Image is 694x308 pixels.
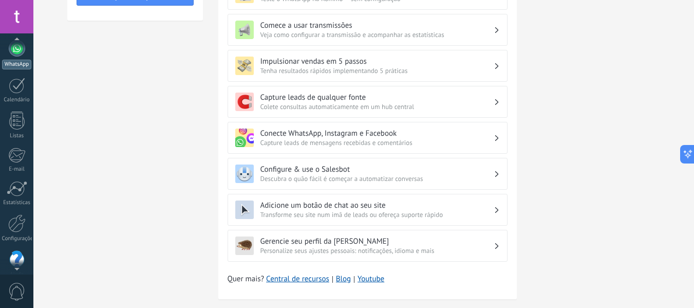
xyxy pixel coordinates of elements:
h3: Configure & use o Salesbot [260,165,494,174]
a: Central de recursos [266,274,329,284]
h3: Comece a usar transmissões [260,21,494,30]
div: Calendário [2,97,32,103]
a: Youtube [358,274,384,284]
span: Transforme seu site num imã de leads ou ofereça suporte rápido [260,210,494,219]
div: Configurações [2,235,32,242]
h3: Capture leads de qualquer fonte [260,93,494,102]
span: Capture leads de mensagens recebidas e comentários [260,138,494,147]
span: Tenha resultados rápidos implementando 5 práticas [260,66,494,75]
h3: Gerencie seu perfil da [PERSON_NAME] [260,237,494,246]
h3: Conecte WhatsApp, Instagram e Facebook [260,129,494,138]
div: Listas [2,133,32,139]
a: Blog [336,274,351,284]
div: Estatísticas [2,200,32,206]
div: WhatsApp [2,60,31,69]
span: Descubra o quão fácil é começar a automatizar conversas [260,174,494,183]
div: E-mail [2,166,32,173]
h3: Adicione um botão de chat ao seu site [260,201,494,210]
span: Veja como configurar a transmissão e acompanhar as estatísticas [260,30,494,39]
h3: Impulsionar vendas em 5 passos [260,57,494,66]
span: Personalize seus ajustes pessoais: notificações, idioma e mais [260,246,494,255]
span: Quer mais? [228,274,385,284]
span: Colete consultas automaticamente em um hub central [260,102,494,111]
